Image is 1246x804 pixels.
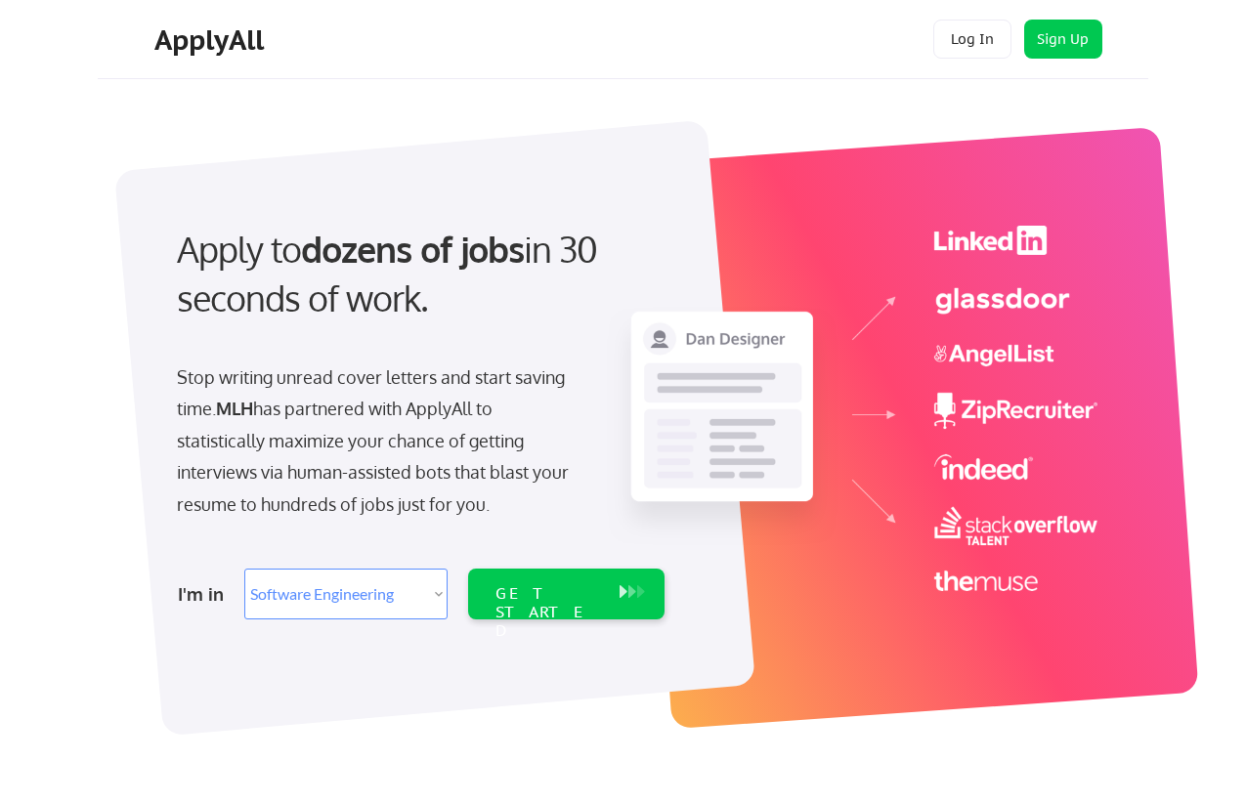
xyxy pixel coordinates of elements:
[178,578,233,610] div: I'm in
[177,361,579,520] div: Stop writing unread cover letters and start saving time. has partnered with ApplyAll to statistic...
[933,20,1011,59] button: Log In
[216,398,253,419] strong: MLH
[177,225,657,323] div: Apply to in 30 seconds of work.
[301,227,524,271] strong: dozens of jobs
[154,23,270,57] div: ApplyAll
[1024,20,1102,59] button: Sign Up
[495,584,600,641] div: GET STARTED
